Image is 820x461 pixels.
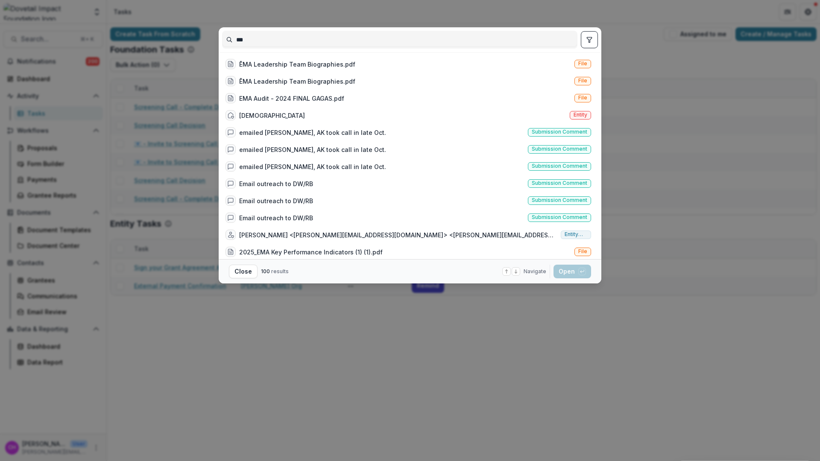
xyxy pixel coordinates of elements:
span: Submission comment [532,163,587,169]
div: Email outreach to DW/RB [239,213,313,222]
span: File [578,248,587,254]
span: Submission comment [532,197,587,203]
span: Submission comment [532,214,587,220]
span: Navigate [524,268,546,275]
span: results [271,268,289,274]
span: Submission comment [532,146,587,152]
div: ĒMA Leadership Team Biographies.pdf [239,60,355,69]
div: ĒMA Leadership Team Biographies.pdf [239,77,355,86]
span: Submission comment [532,129,587,135]
span: Entity [574,112,587,118]
button: Open [553,265,591,278]
div: Email outreach to DW/RB [239,196,313,205]
span: File [578,61,587,67]
span: File [578,78,587,84]
span: Submission comment [532,180,587,186]
button: Close [229,265,258,278]
span: File [578,95,587,101]
div: emailed [PERSON_NAME], AK took call in late Oct. [239,128,386,137]
span: 100 [261,268,270,274]
div: emailed [PERSON_NAME], AK took call in late Oct. [239,145,386,154]
div: EMA Audit - 2024 FINAL GAGAS.pdf [239,94,344,103]
div: emailed [PERSON_NAME], AK took call in late Oct. [239,162,386,171]
div: [PERSON_NAME] <[PERSON_NAME][EMAIL_ADDRESS][DOMAIN_NAME]> <[PERSON_NAME][EMAIL_ADDRESS][DOMAIN_NA... [239,230,557,239]
div: Email outreach to DW/RB [239,179,313,188]
div: [DEMOGRAPHIC_DATA] [239,111,305,120]
button: toggle filters [581,31,598,48]
span: Entity user [565,231,587,237]
div: 2025_EMA Key Performance Indicators (1) (1).pdf [239,248,383,257]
